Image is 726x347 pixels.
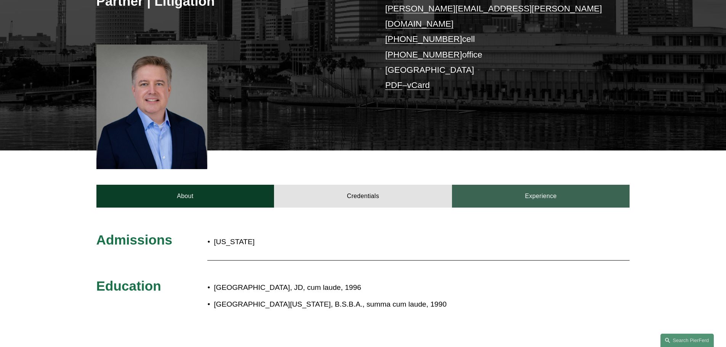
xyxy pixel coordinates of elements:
[385,34,462,44] a: [PHONE_NUMBER]
[96,185,274,208] a: About
[407,80,430,90] a: vCard
[385,80,402,90] a: PDF
[214,235,407,249] p: [US_STATE]
[452,185,630,208] a: Experience
[385,4,602,29] a: [PERSON_NAME][EMAIL_ADDRESS][PERSON_NAME][DOMAIN_NAME]
[96,232,172,247] span: Admissions
[385,1,607,93] p: cell office [GEOGRAPHIC_DATA] –
[214,281,563,294] p: [GEOGRAPHIC_DATA], JD, cum laude, 1996
[660,334,714,347] a: Search this site
[274,185,452,208] a: Credentials
[96,278,161,293] span: Education
[214,298,563,311] p: [GEOGRAPHIC_DATA][US_STATE], B.S.B.A., summa cum laude, 1990
[385,50,462,59] a: [PHONE_NUMBER]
